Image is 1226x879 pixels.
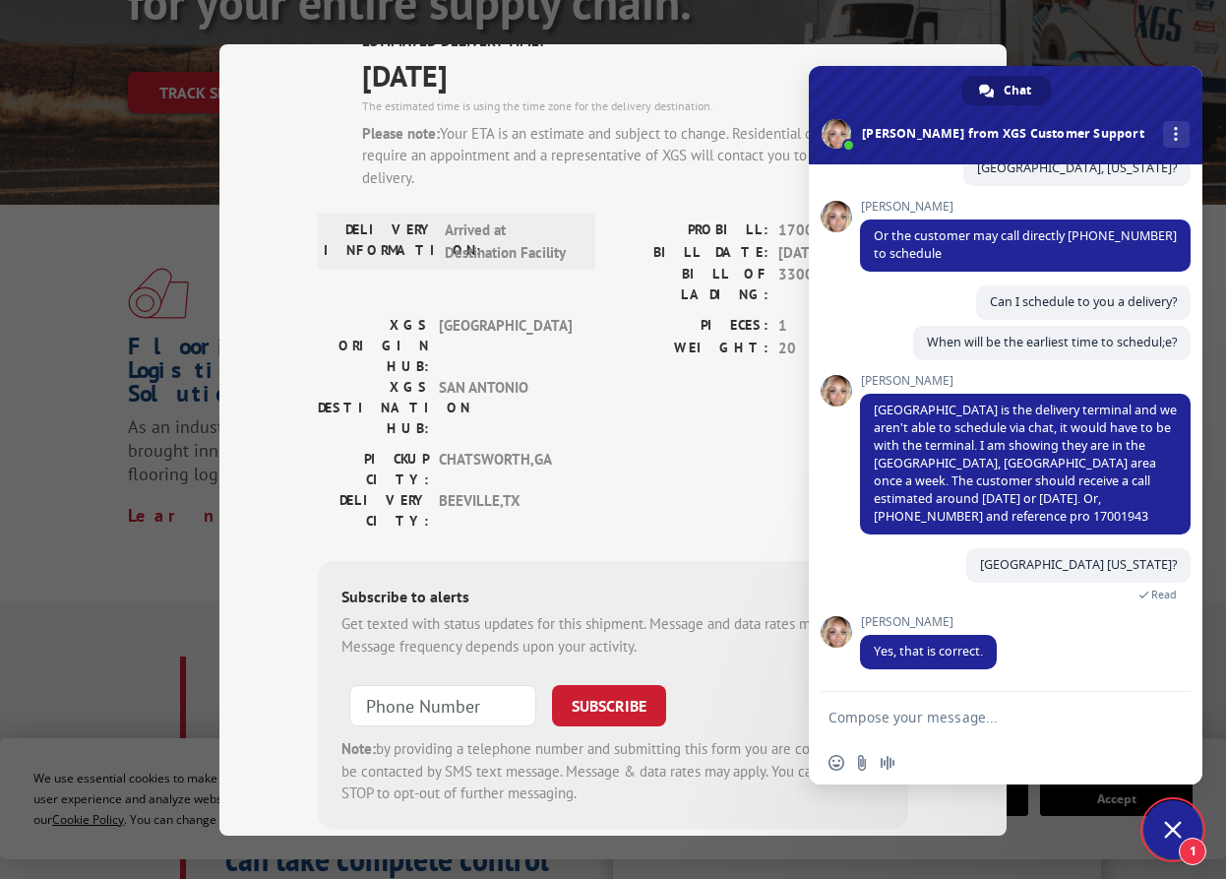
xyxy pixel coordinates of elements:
span: CHATSWORTH , GA [439,449,572,490]
span: [GEOGRAPHIC_DATA] [US_STATE]? [980,556,1177,573]
label: DELIVERY CITY: [318,490,429,532]
span: 20 [778,337,908,359]
span: Or the customer may call directly [PHONE_NUMBER] to schedule [874,227,1177,262]
label: XGS ORIGIN HUB: [318,315,429,377]
div: Chat [961,76,1051,105]
span: When will be the earliest time to schedul;e? [927,334,1177,350]
span: [PERSON_NAME] [860,200,1191,214]
span: 1 [778,315,908,338]
button: SUBSCRIBE [552,685,666,726]
span: Audio message [880,755,895,771]
span: Arrived at Destination Facility [445,220,578,264]
label: BILL DATE: [613,241,768,264]
span: 3300302 [778,264,908,305]
div: Your ETA is an estimate and subject to change. Residential deliveries require an appointment and ... [362,122,908,189]
span: SAN ANTONIO [439,377,572,439]
label: DELIVERY INFORMATION: [324,220,435,264]
span: [GEOGRAPHIC_DATA] is the delivery terminal and we aren't able to schedule via chat, it would have... [874,402,1177,525]
span: [PERSON_NAME] [860,374,1191,388]
label: PROBILL: [613,220,768,242]
span: Can I schedule to you a delivery? [990,293,1177,310]
span: Insert an emoji [828,755,844,771]
label: BILL OF LADING: [613,264,768,305]
span: Chat [1004,76,1031,105]
div: More channels [1163,121,1190,148]
div: Close chat [1143,800,1202,859]
textarea: Compose your message... [828,709,1139,726]
span: Yes, that is correct. [874,643,983,659]
span: BEEVILLE , TX [439,490,572,532]
span: 1 [1179,838,1206,865]
div: by providing a telephone number and submitting this form you are consenting to be contacted by SM... [341,738,885,805]
strong: Note: [341,739,376,758]
div: Subscribe to alerts [341,585,885,613]
label: WEIGHT: [613,337,768,359]
span: Read [1151,588,1177,601]
span: [DATE] [362,52,908,96]
span: [GEOGRAPHIC_DATA] [439,315,572,377]
div: The estimated time is using the time zone for the delivery destination. [362,96,908,114]
label: XGS DESTINATION HUB: [318,377,429,439]
span: [GEOGRAPHIC_DATA], [US_STATE]? [977,159,1177,176]
strong: Please note: [362,123,440,142]
span: [PERSON_NAME] [860,615,997,629]
label: PIECES: [613,315,768,338]
span: 17001943 [778,220,908,242]
span: Send a file [854,755,870,771]
span: [DATE] [778,241,908,264]
label: PICKUP CITY: [318,449,429,490]
input: Phone Number [349,685,536,726]
div: Get texted with status updates for this shipment. Message and data rates may apply. Message frequ... [341,613,885,658]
